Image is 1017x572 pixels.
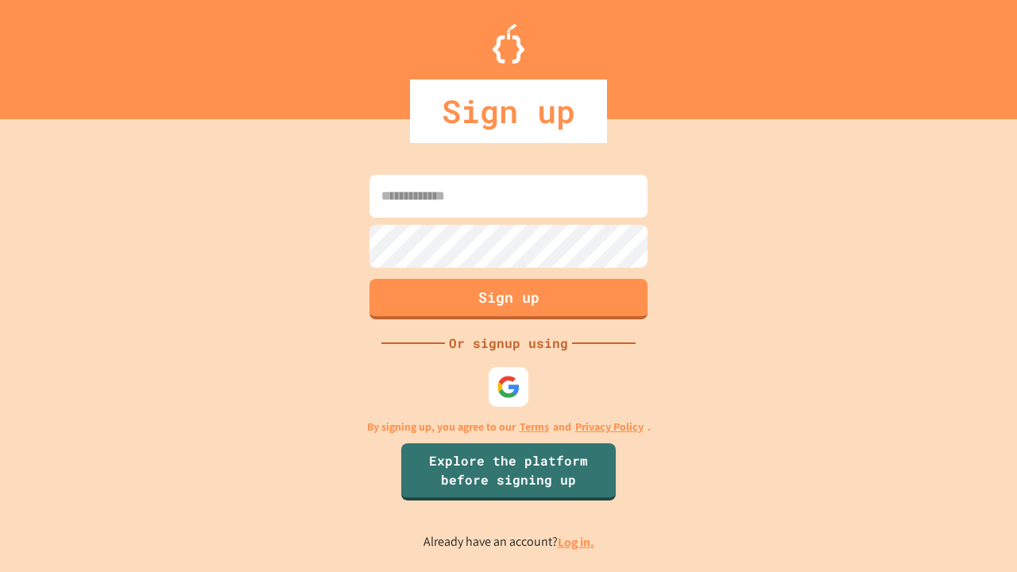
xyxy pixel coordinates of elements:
[558,534,594,551] a: Log in.
[445,334,572,353] div: Or signup using
[410,79,607,143] div: Sign up
[575,419,644,435] a: Privacy Policy
[423,532,594,552] p: Already have an account?
[401,443,616,500] a: Explore the platform before signing up
[493,24,524,64] img: Logo.svg
[497,375,520,399] img: google-icon.svg
[367,419,651,435] p: By signing up, you agree to our and .
[520,419,549,435] a: Terms
[369,279,648,319] button: Sign up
